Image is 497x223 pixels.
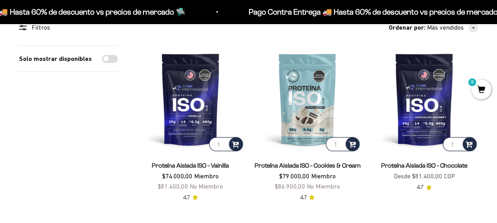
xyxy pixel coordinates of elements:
[19,54,92,64] label: Solo mostrar disponibles
[307,183,340,190] span: No Miembro
[427,23,464,33] span: Más vendidos
[381,162,467,169] a: Proteína Aislada ISO - Chocolate
[389,23,425,33] span: Ordenar por:
[275,183,305,190] span: $86.900,00
[158,183,188,190] span: $81.400,00
[311,172,336,180] span: Miembro
[300,193,306,202] span: 4.7
[19,23,118,33] div: Filtros
[417,183,432,192] a: 4.74.7 de 5.0 estrellas
[183,193,190,202] span: 4.7
[467,77,477,87] mark: 0
[152,162,229,169] a: Proteína Aislada ISO - Vainilla
[183,193,198,202] a: 4.74.7 de 5.0 estrellas
[194,172,219,180] span: Miembro
[162,172,193,180] span: $74.000,00
[394,171,455,181] sale-price: Desde $81.400,00 COP
[254,162,360,169] a: Proteína Aislada ISO - Cookies & Cream
[471,86,491,94] a: 0
[300,193,315,202] a: 4.74.7 de 5.0 estrellas
[417,183,423,192] span: 4.7
[427,23,478,33] button: Más vendidos
[190,183,223,190] span: No Miembro
[279,172,310,180] span: $79.000,00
